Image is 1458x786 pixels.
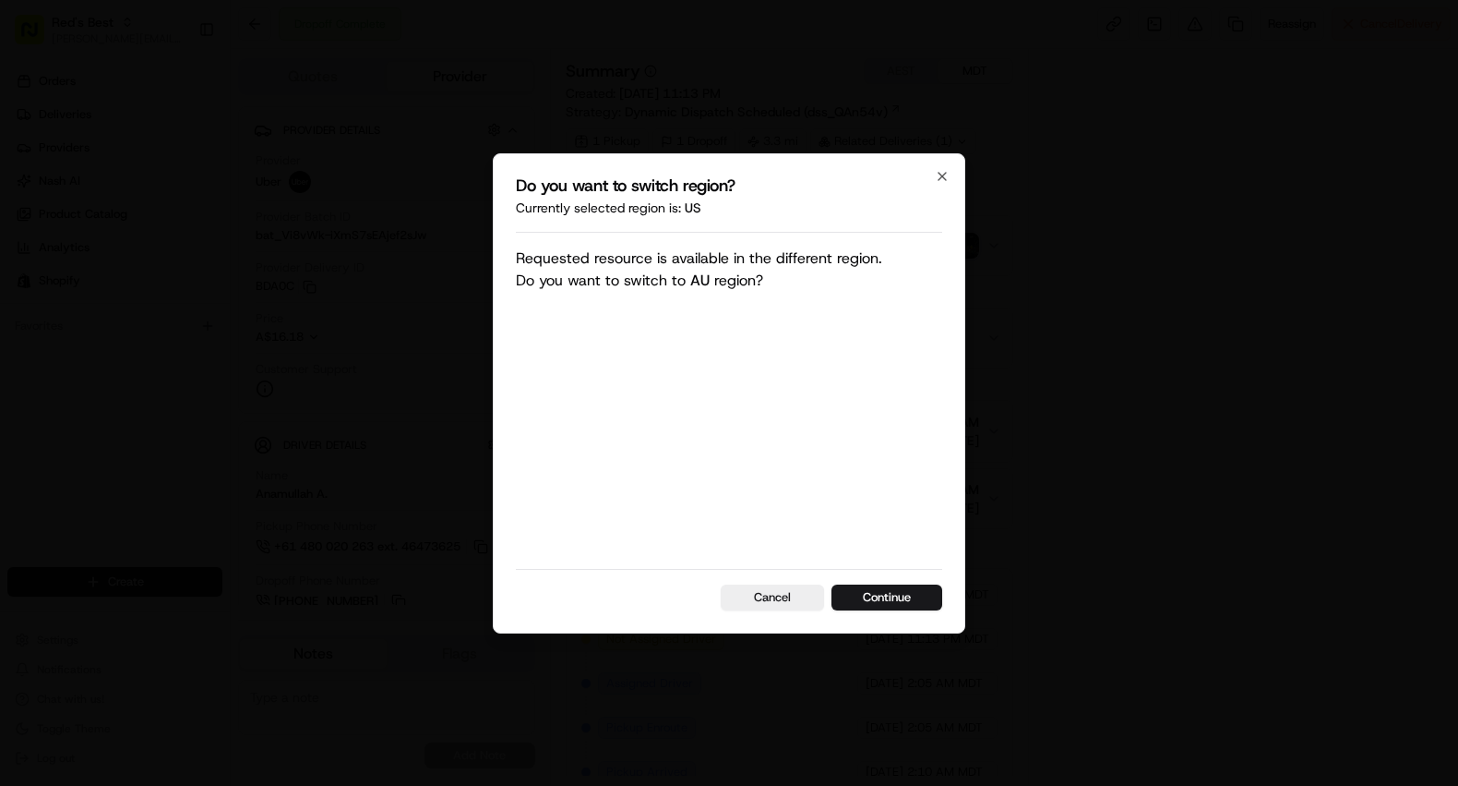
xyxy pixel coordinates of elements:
[516,199,942,217] p: Currently selected region is:
[831,585,942,611] button: Continue
[721,585,824,611] button: Cancel
[516,248,882,554] p: Requested resource is available in the different region. Do you want to switch to region?
[690,271,710,290] span: AU
[516,176,942,195] h2: Do you want to switch region?
[685,200,701,216] span: us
